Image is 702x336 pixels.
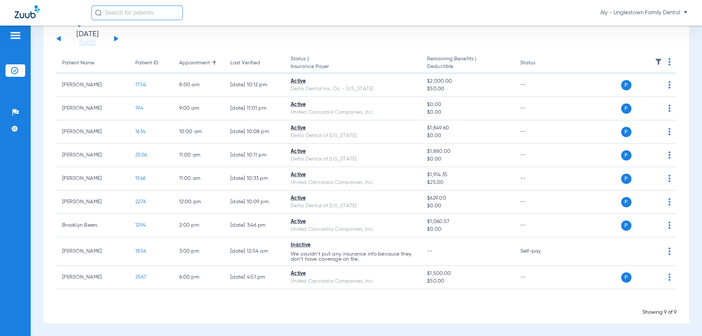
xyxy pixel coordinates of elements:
[15,5,40,18] img: Zuub Logo
[665,301,702,336] iframe: Chat Widget
[427,148,508,155] span: $1,880.00
[224,190,285,214] td: [DATE] 10:09 PM
[179,59,210,67] div: Appointment
[56,266,129,289] td: [PERSON_NAME]
[179,59,219,67] div: Appointment
[427,63,508,71] span: Deductible
[291,226,415,233] div: United Concordia Companies, Inc.
[56,237,129,266] td: [PERSON_NAME]
[652,198,659,205] img: x.svg
[291,85,415,93] div: Delta Dental Ins. Co. - [US_STATE]
[135,152,147,158] span: 2506
[427,109,508,116] span: $0.00
[427,101,508,109] span: $0.00
[427,226,508,233] span: $0.00
[514,73,564,97] td: --
[173,144,224,167] td: 11:00 AM
[65,39,109,47] a: [DATE]
[135,59,167,67] div: Patient ID
[224,73,285,97] td: [DATE] 10:12 PM
[427,155,508,163] span: $0.00
[285,53,421,73] th: Status |
[621,220,631,231] span: P
[135,249,146,254] span: 1856
[427,171,508,179] span: $1,914.35
[652,81,659,88] img: x.svg
[173,214,224,237] td: 2:00 PM
[224,144,285,167] td: [DATE] 10:11 PM
[621,80,631,90] span: P
[668,151,671,159] img: group-dot-blue.svg
[62,59,124,67] div: Patient Name
[173,73,224,97] td: 8:00 AM
[514,237,564,266] td: Self-pay
[224,237,285,266] td: [DATE] 12:54 AM
[427,195,508,202] span: $629.00
[668,273,671,281] img: group-dot-blue.svg
[427,78,508,85] span: $2,000.00
[514,53,564,73] th: Status
[652,248,659,255] img: x.svg
[291,101,415,109] div: Active
[135,223,146,228] span: 1294
[621,272,631,283] span: P
[173,120,224,144] td: 10:00 AM
[291,241,415,249] div: Inactive
[291,179,415,186] div: United Concordia Companies, Inc.
[173,167,224,190] td: 11:00 AM
[642,310,676,315] span: Showing 9 of 9
[514,167,564,190] td: --
[291,63,415,71] span: Insurance Payer
[427,202,508,210] span: $0.00
[224,167,285,190] td: [DATE] 10:33 PM
[291,132,415,140] div: Delta Dental of [US_STATE]
[291,171,415,179] div: Active
[65,31,109,47] li: [DATE]
[421,53,514,73] th: Remaining Benefits |
[621,150,631,161] span: P
[291,195,415,202] div: Active
[652,222,659,229] img: x.svg
[291,270,415,278] div: Active
[291,78,415,85] div: Active
[135,106,143,111] span: 194
[427,124,508,132] span: $1,849.60
[224,97,285,120] td: [DATE] 11:01 PM
[514,120,564,144] td: --
[668,175,671,182] img: group-dot-blue.svg
[224,266,285,289] td: [DATE] 4:51 PM
[621,197,631,207] span: P
[668,222,671,229] img: group-dot-blue.svg
[356,301,377,307] span: Loading
[230,59,260,67] div: Last Verified
[655,58,662,65] img: filter.svg
[652,273,659,281] img: x.svg
[135,59,158,67] div: Patient ID
[291,155,415,163] div: Delta Dental of [US_STATE]
[427,270,508,278] span: $1,500.00
[668,128,671,135] img: group-dot-blue.svg
[10,31,21,40] img: hamburger-icon
[291,124,415,132] div: Active
[224,120,285,144] td: [DATE] 10:08 PM
[173,266,224,289] td: 6:00 PM
[514,97,564,120] td: --
[652,105,659,112] img: x.svg
[56,73,129,97] td: [PERSON_NAME]
[173,190,224,214] td: 12:00 PM
[514,144,564,167] td: --
[652,151,659,159] img: x.svg
[652,175,659,182] img: x.svg
[621,103,631,114] span: P
[291,278,415,285] div: United Concordia Companies, Inc.
[291,218,415,226] div: Active
[427,249,433,254] span: --
[62,59,94,67] div: Patient Name
[224,214,285,237] td: [DATE] 3:46 PM
[135,176,146,181] span: 1566
[135,129,146,134] span: 1634
[600,9,687,16] span: Aly - Linglestown Family Dental
[173,237,224,266] td: 3:00 PM
[652,128,659,135] img: x.svg
[56,167,129,190] td: [PERSON_NAME]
